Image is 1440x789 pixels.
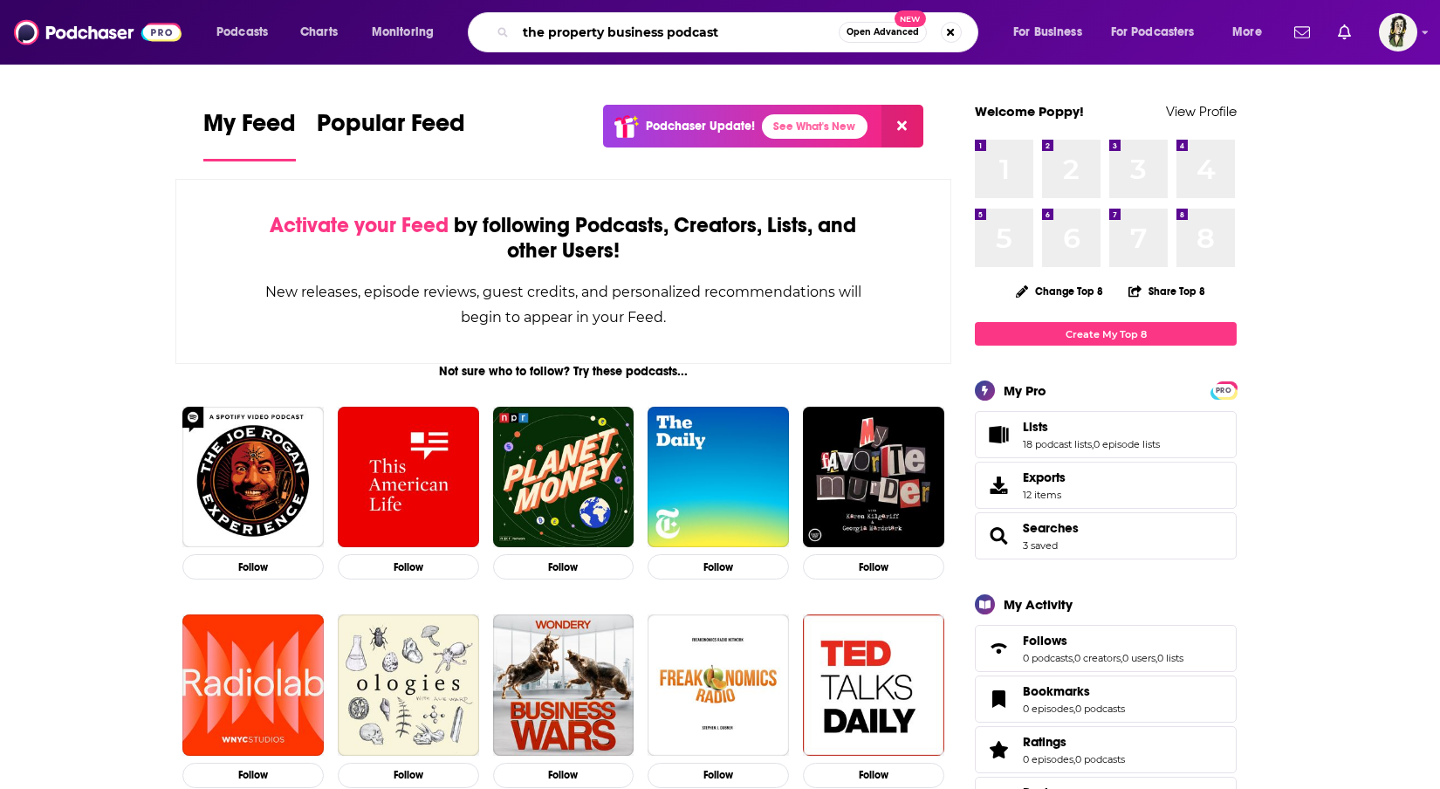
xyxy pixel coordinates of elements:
[1005,280,1114,302] button: Change Top 8
[847,28,919,37] span: Open Advanced
[1121,652,1122,664] span: ,
[182,407,324,548] img: The Joe Rogan Experience
[1094,438,1160,450] a: 0 episode lists
[981,636,1016,661] a: Follows
[981,738,1016,762] a: Ratings
[216,20,268,45] span: Podcasts
[493,614,634,756] img: Business Wars
[1023,683,1125,699] a: Bookmarks
[300,20,338,45] span: Charts
[493,763,634,788] button: Follow
[1004,596,1073,613] div: My Activity
[1213,383,1234,396] a: PRO
[1023,633,1183,648] a: Follows
[648,407,789,548] img: The Daily
[204,18,291,46] button: open menu
[1023,734,1066,750] span: Ratings
[648,554,789,580] button: Follow
[1023,633,1067,648] span: Follows
[1075,703,1125,715] a: 0 podcasts
[895,10,926,27] span: New
[1073,753,1075,765] span: ,
[1287,17,1317,47] a: Show notifications dropdown
[1155,652,1157,664] span: ,
[1023,734,1125,750] a: Ratings
[975,411,1237,458] span: Lists
[516,18,839,46] input: Search podcasts, credits, & more...
[1013,20,1082,45] span: For Business
[1073,703,1075,715] span: ,
[1075,753,1125,765] a: 0 podcasts
[803,614,944,756] img: TED Talks Daily
[646,119,755,134] p: Podchaser Update!
[493,554,634,580] button: Follow
[981,687,1016,711] a: Bookmarks
[203,108,296,161] a: My Feed
[975,726,1237,773] span: Ratings
[360,18,456,46] button: open menu
[182,763,324,788] button: Follow
[803,554,944,580] button: Follow
[14,16,182,49] img: Podchaser - Follow, Share and Rate Podcasts
[1331,17,1358,47] a: Show notifications dropdown
[1379,13,1417,51] img: User Profile
[1100,18,1220,46] button: open menu
[1232,20,1262,45] span: More
[175,364,951,379] div: Not sure who to follow? Try these podcasts...
[1023,470,1066,485] span: Exports
[803,763,944,788] button: Follow
[975,625,1237,672] span: Follows
[1092,438,1094,450] span: ,
[648,614,789,756] img: Freakonomics Radio
[338,763,479,788] button: Follow
[264,213,863,264] div: by following Podcasts, Creators, Lists, and other Users!
[1023,520,1079,536] span: Searches
[1379,13,1417,51] button: Show profile menu
[493,407,634,548] img: Planet Money
[1023,539,1058,552] a: 3 saved
[1213,384,1234,397] span: PRO
[1220,18,1284,46] button: open menu
[803,407,944,548] img: My Favorite Murder with Karen Kilgariff and Georgia Hardstark
[264,279,863,330] div: New releases, episode reviews, guest credits, and personalized recommendations will begin to appe...
[203,108,296,148] span: My Feed
[338,614,479,756] img: Ologies with Alie Ward
[182,554,324,580] button: Follow
[484,12,995,52] div: Search podcasts, credits, & more...
[1001,18,1104,46] button: open menu
[270,212,449,238] span: Activate your Feed
[1074,652,1121,664] a: 0 creators
[1122,652,1155,664] a: 0 users
[1073,652,1074,664] span: ,
[317,108,465,148] span: Popular Feed
[975,512,1237,559] span: Searches
[1023,489,1066,501] span: 12 items
[182,614,324,756] img: Radiolab
[1166,103,1237,120] a: View Profile
[981,473,1016,497] span: Exports
[1023,703,1073,715] a: 0 episodes
[762,114,867,139] a: See What's New
[1023,419,1048,435] span: Lists
[1023,753,1073,765] a: 0 episodes
[975,676,1237,723] span: Bookmarks
[372,20,434,45] span: Monitoring
[1023,652,1073,664] a: 0 podcasts
[338,554,479,580] button: Follow
[981,422,1016,447] a: Lists
[1023,683,1090,699] span: Bookmarks
[975,103,1084,120] a: Welcome Poppy!
[289,18,348,46] a: Charts
[338,407,479,548] img: This American Life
